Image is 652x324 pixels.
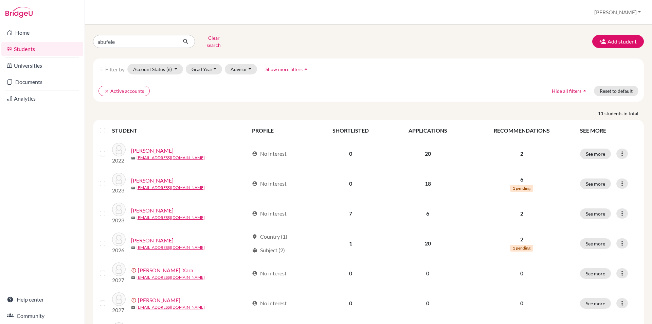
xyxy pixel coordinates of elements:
[388,288,467,318] td: 0
[252,246,285,254] div: Subject (2)
[252,248,257,253] span: local_library
[388,139,467,169] td: 20
[388,228,467,258] td: 20
[604,110,644,117] span: students in total
[225,64,257,74] button: Advisor
[472,209,572,218] p: 2
[98,66,104,72] i: filter_list
[131,236,174,244] a: [PERSON_NAME]
[472,269,572,277] p: 0
[580,149,611,159] button: See more
[388,169,467,199] td: 18
[112,186,126,194] p: 2023
[313,139,388,169] td: 0
[594,86,638,96] button: Reset to default
[1,309,83,323] a: Community
[112,246,126,254] p: 2026
[591,6,644,19] button: [PERSON_NAME]
[131,206,174,215] a: [PERSON_NAME]
[166,66,172,72] span: (6)
[472,299,572,307] p: 0
[137,215,205,221] a: [EMAIL_ADDRESS][DOMAIN_NAME]
[137,244,205,251] a: [EMAIL_ADDRESS][DOMAIN_NAME]
[252,271,257,276] span: account_circle
[313,169,388,199] td: 0
[388,199,467,228] td: 6
[105,66,125,72] span: Filter by
[138,266,193,274] a: [PERSON_NAME], Xara
[472,235,572,243] p: 2
[252,181,257,186] span: account_circle
[580,208,611,219] button: See more
[468,122,576,139] th: RECOMMENDATIONS
[112,143,126,156] img: Abufele Guillen, Carlos
[112,173,126,186] img: Abufele Handal, Alejandro
[1,75,83,89] a: Documents
[112,203,126,216] img: Abufele Mena, Gabriel
[546,86,594,96] button: Hide all filtersarrow_drop_up
[252,151,257,156] span: account_circle
[1,59,83,72] a: Universities
[510,245,533,252] span: 1 pending
[131,147,174,155] a: [PERSON_NAME]
[313,288,388,318] td: 0
[598,110,604,117] strong: 11
[98,86,150,96] button: clearActive accounts
[131,306,135,310] span: mail
[252,234,257,239] span: location_on
[137,274,205,280] a: [EMAIL_ADDRESS][DOMAIN_NAME]
[313,199,388,228] td: 7
[186,64,222,74] button: Grad Year
[260,64,315,74] button: Show more filtersarrow_drop_up
[303,66,309,72] i: arrow_drop_up
[138,296,180,304] a: [PERSON_NAME]
[252,301,257,306] span: account_circle
[472,150,572,158] p: 2
[112,233,126,246] img: Abufele Rietti, Vittorio
[252,299,287,307] div: No interest
[131,297,138,303] span: error_outline
[592,35,644,48] button: Add student
[252,209,287,218] div: No interest
[252,180,287,188] div: No interest
[266,66,303,72] span: Show more filters
[252,233,287,241] div: Country (1)
[131,176,174,185] a: [PERSON_NAME]
[112,216,126,224] p: 2023
[388,258,467,288] td: 0
[1,42,83,56] a: Students
[131,276,135,280] span: mail
[581,87,588,94] i: arrow_drop_up
[313,258,388,288] td: 0
[112,276,126,284] p: 2027
[127,64,183,74] button: Account Status(6)
[131,246,135,250] span: mail
[131,186,135,190] span: mail
[552,88,581,94] span: Hide all filters
[576,122,641,139] th: SEE MORE
[131,268,138,273] span: error_outline
[580,268,611,279] button: See more
[195,33,233,50] button: Clear search
[252,150,287,158] div: No interest
[112,122,248,139] th: STUDENT
[93,35,177,48] input: Find student by name...
[112,156,126,165] p: 2022
[580,178,611,189] button: See more
[137,155,205,161] a: [EMAIL_ADDRESS][DOMAIN_NAME]
[248,122,313,139] th: PROFILE
[388,122,467,139] th: APPLICATIONS
[104,89,109,93] i: clear
[112,306,126,314] p: 2027
[313,122,388,139] th: SHORTLISTED
[112,292,126,306] img: Abufele Sánchez, Cristella
[112,262,126,276] img: Abufele Rojas, Xara
[252,269,287,277] div: No interest
[1,293,83,306] a: Help center
[313,228,388,258] td: 1
[137,304,205,310] a: [EMAIL_ADDRESS][DOMAIN_NAME]
[510,185,533,192] span: 1 pending
[1,92,83,105] a: Analytics
[5,7,33,18] img: Bridge-U
[252,211,257,216] span: account_circle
